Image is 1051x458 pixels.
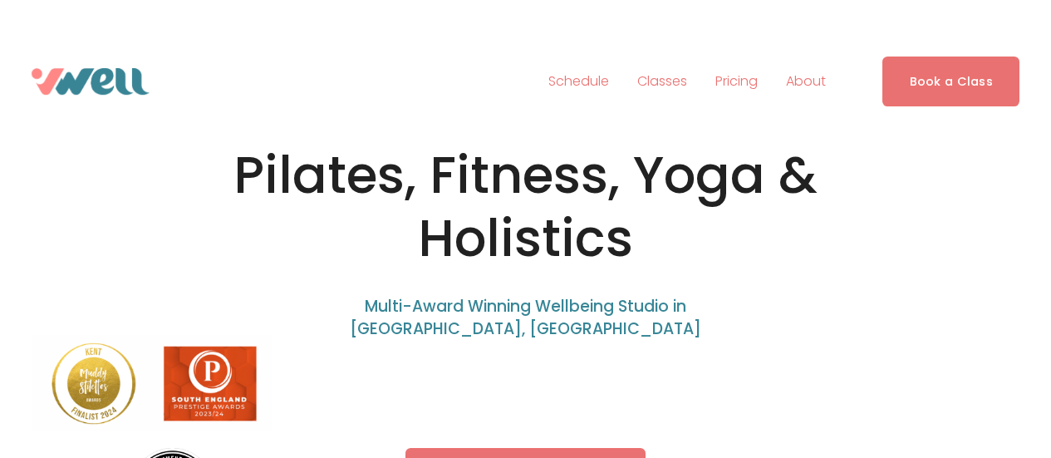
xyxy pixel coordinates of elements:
[637,70,687,94] span: Classes
[786,68,826,95] a: folder dropdown
[637,68,687,95] a: folder dropdown
[156,144,895,270] h1: Pilates, Fitness, Yoga & Holistics
[715,68,758,95] a: Pricing
[350,295,701,339] span: Multi-Award Winning Wellbeing Studio in [GEOGRAPHIC_DATA], [GEOGRAPHIC_DATA]
[32,68,150,95] img: VWell
[882,57,1019,106] a: Book a Class
[786,70,826,94] span: About
[548,68,609,95] a: Schedule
